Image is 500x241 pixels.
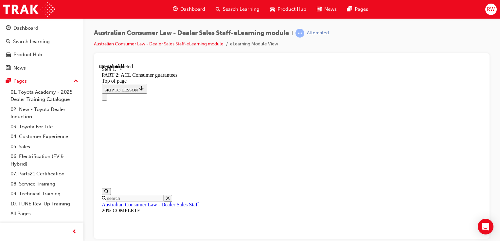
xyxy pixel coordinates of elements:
button: Pages [3,75,81,87]
span: pages-icon [347,5,352,13]
span: guage-icon [173,5,178,13]
a: search-iconSearch Learning [210,3,265,16]
span: Product Hub [277,6,306,13]
a: 02. New - Toyota Dealer Induction [8,104,81,122]
span: News [324,6,337,13]
a: 09. Technical Training [8,189,81,199]
img: Trak [3,2,55,17]
span: Australian Consumer Law - Dealer Sales Staff-eLearning module [94,29,289,37]
a: Australian Consumer Law - Dealer Sales Staff-eLearning module [94,41,223,47]
a: News [3,62,81,74]
div: Search Learning [13,38,50,45]
a: 07. Parts21 Certification [8,169,81,179]
a: Product Hub [3,49,81,61]
li: eLearning Module View [230,40,278,48]
span: up-icon [74,77,78,86]
span: Search Learning [223,6,259,13]
span: Dashboard [180,6,205,13]
span: pages-icon [6,78,11,84]
a: Dashboard [3,22,81,34]
div: 20% COMPLETE [3,144,383,150]
button: SKIP TO LESSON [3,20,48,30]
button: DashboardSearch LearningProduct HubNews [3,21,81,75]
a: Search Learning [3,36,81,48]
span: news-icon [6,65,11,71]
a: pages-iconPages [342,3,373,16]
span: prev-icon [72,228,77,236]
span: guage-icon [6,25,11,31]
span: car-icon [6,52,11,58]
span: search-icon [6,39,10,45]
a: 01. Toyota Academy - 2025 Dealer Training Catalogue [8,87,81,104]
div: Attempted [307,30,329,36]
a: 06. Electrification (EV & Hybrid) [8,152,81,169]
a: Australian Consumer Law - Dealer Sales Staff [3,138,100,144]
div: Step 1. [3,3,383,8]
button: Close navigation menu [3,30,8,37]
a: car-iconProduct Hub [265,3,312,16]
span: car-icon [270,5,275,13]
div: Product Hub [13,51,42,58]
a: 10. TUNE Rev-Up Training [8,199,81,209]
span: Pages [355,6,368,13]
a: All Pages [8,209,81,219]
span: RW [487,6,495,13]
a: guage-iconDashboard [168,3,210,16]
input: Search [7,131,64,138]
span: news-icon [317,5,322,13]
button: Open search menu [3,124,12,131]
a: 08. Service Training [8,179,81,189]
div: News [13,64,26,72]
div: Top of page [3,14,383,20]
span: SKIP TO LESSON [5,24,45,29]
button: RW [485,4,497,15]
a: news-iconNews [312,3,342,16]
div: Pages [13,77,27,85]
span: learningRecordVerb_ATTEMPT-icon [295,29,304,38]
button: Close search menu [64,131,73,138]
a: 03. Toyota For Life [8,122,81,132]
a: 04. Customer Experience [8,132,81,142]
a: 05. Sales [8,142,81,152]
span: search-icon [216,5,220,13]
div: PART 2: ACL Consumer guarantees [3,8,383,14]
div: Dashboard [13,24,38,32]
div: Open Intercom Messenger [478,219,493,234]
span: | [292,29,293,37]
